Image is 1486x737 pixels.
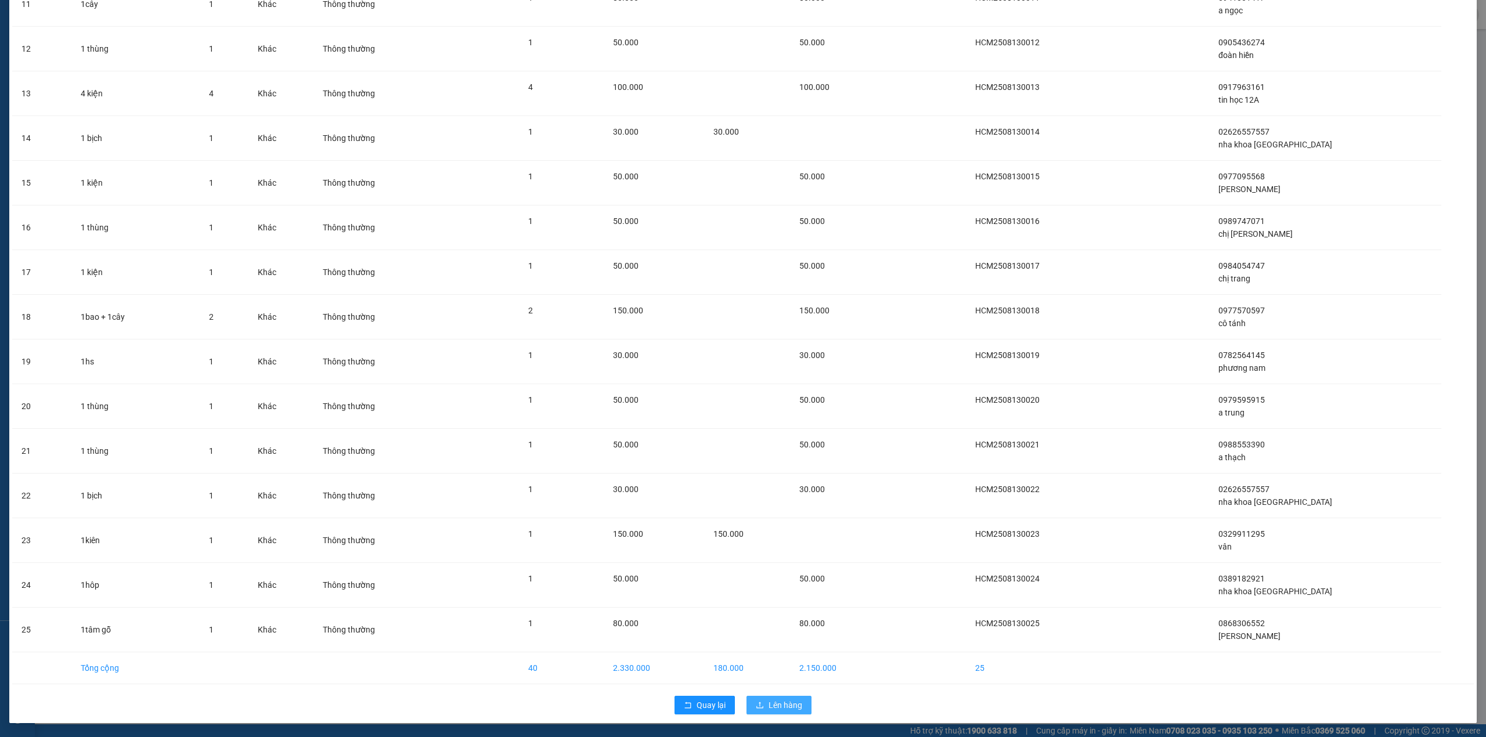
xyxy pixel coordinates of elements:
[528,261,533,270] span: 1
[248,384,313,429] td: Khác
[613,306,643,315] span: 150.000
[1218,172,1265,181] span: 0977095568
[613,38,639,47] span: 50.000
[975,529,1040,539] span: HCM2508130023
[713,529,744,539] span: 150.000
[528,82,533,92] span: 4
[528,395,533,404] span: 1
[313,27,438,71] td: Thông thường
[209,178,214,187] span: 1
[1218,50,1254,60] span: đoàn hiền
[713,127,739,136] span: 30.000
[12,384,71,429] td: 20
[1218,395,1265,404] span: 0979595915
[313,205,438,250] td: Thông thường
[975,351,1040,360] span: HCM2508130019
[1218,127,1269,136] span: 02626557557
[71,339,200,384] td: 1hs
[12,474,71,518] td: 22
[71,652,200,684] td: Tổng cộng
[313,250,438,295] td: Thông thường
[12,116,71,161] td: 14
[71,429,200,474] td: 1 thùng
[975,127,1040,136] span: HCM2508130014
[248,71,313,116] td: Khác
[1218,485,1269,494] span: 02626557557
[975,395,1040,404] span: HCM2508130020
[528,619,533,628] span: 1
[248,295,313,339] td: Khác
[1218,453,1246,462] span: a thạch
[613,261,639,270] span: 50.000
[71,116,200,161] td: 1 bịch
[528,351,533,360] span: 1
[313,71,438,116] td: Thông thường
[12,205,71,250] td: 16
[209,223,214,232] span: 1
[12,429,71,474] td: 21
[1218,38,1265,47] span: 0905436274
[1218,440,1265,449] span: 0988553390
[71,71,200,116] td: 4 kiện
[528,216,533,226] span: 1
[313,384,438,429] td: Thông thường
[975,261,1040,270] span: HCM2508130017
[248,518,313,563] td: Khác
[684,701,692,710] span: rollback
[799,485,825,494] span: 30.000
[209,446,214,456] span: 1
[209,357,214,366] span: 1
[12,250,71,295] td: 17
[799,261,825,270] span: 50.000
[528,127,533,136] span: 1
[313,339,438,384] td: Thông thường
[248,339,313,384] td: Khác
[248,27,313,71] td: Khác
[975,440,1040,449] span: HCM2508130021
[71,608,200,652] td: 1tâm gỗ
[799,82,829,92] span: 100.000
[528,529,533,539] span: 1
[313,116,438,161] td: Thông thường
[613,485,639,494] span: 30.000
[975,306,1040,315] span: HCM2508130018
[799,440,825,449] span: 50.000
[799,216,825,226] span: 50.000
[1218,216,1265,226] span: 0989747071
[1218,95,1259,104] span: tin học 12A
[1218,542,1232,551] span: vân
[1218,408,1245,417] span: a trung
[975,38,1040,47] span: HCM2508130012
[756,701,764,710] span: upload
[799,172,825,181] span: 50.000
[697,699,726,711] span: Quay lại
[1218,497,1332,507] span: nha khoa [GEOGRAPHIC_DATA]
[1218,631,1281,641] span: [PERSON_NAME]
[613,395,639,404] span: 50.000
[1218,274,1250,283] span: chị trang
[209,312,214,321] span: 2
[71,27,200,71] td: 1 thùng
[12,608,71,652] td: 25
[613,619,639,628] span: 80.000
[209,89,214,98] span: 4
[528,306,533,315] span: 2
[975,574,1040,583] span: HCM2508130024
[248,429,313,474] td: Khác
[71,205,200,250] td: 1 thùng
[790,652,888,684] td: 2.150.000
[248,474,313,518] td: Khác
[675,696,735,714] button: rollbackQuay lại
[746,696,811,714] button: uploadLên hàng
[248,608,313,652] td: Khác
[209,580,214,590] span: 1
[313,474,438,518] td: Thông thường
[528,38,533,47] span: 1
[613,216,639,226] span: 50.000
[12,518,71,563] td: 23
[248,205,313,250] td: Khác
[613,82,643,92] span: 100.000
[1218,619,1265,628] span: 0868306552
[799,306,829,315] span: 150.000
[209,625,214,634] span: 1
